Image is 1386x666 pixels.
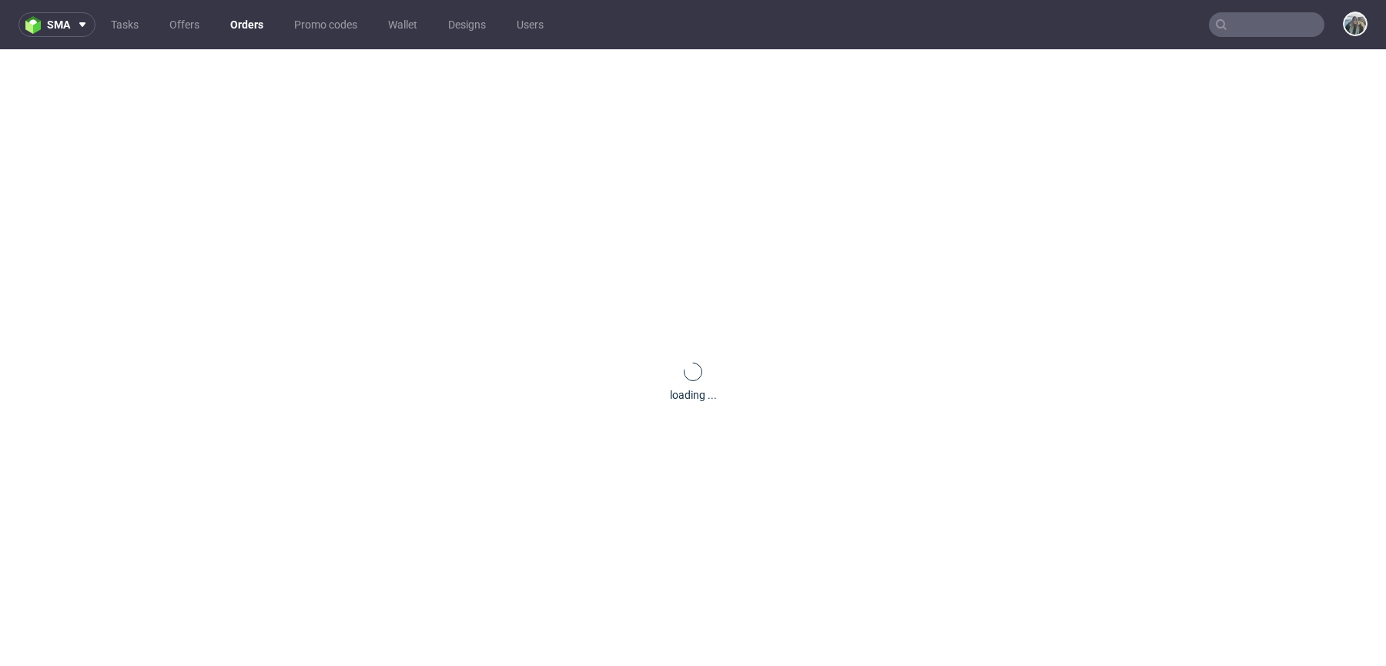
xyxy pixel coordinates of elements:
[285,12,367,37] a: Promo codes
[102,12,148,37] a: Tasks
[1344,13,1366,35] img: Zeniuk Magdalena
[160,12,209,37] a: Offers
[379,12,427,37] a: Wallet
[25,16,47,34] img: logo
[439,12,495,37] a: Designs
[18,12,95,37] button: sma
[221,12,273,37] a: Orders
[507,12,553,37] a: Users
[47,19,70,30] span: sma
[670,387,717,403] div: loading ...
